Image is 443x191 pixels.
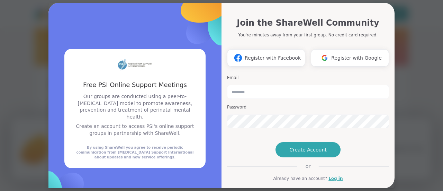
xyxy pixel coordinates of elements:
[118,57,152,72] img: partner logo
[73,145,197,160] div: By using ShareWell you agree to receive periodic communication from [MEDICAL_DATA] Support Intern...
[238,32,378,38] p: You're minutes away from your first group. No credit card required.
[73,123,197,137] p: Create an account to access PSI's online support groups in partnership with ShareWell.
[73,93,197,120] p: Our groups are conducted using a peer-to-[MEDICAL_DATA] model to promote awareness, prevention an...
[331,54,382,62] span: Register with Google
[237,17,379,29] h1: Join the ShareWell Community
[311,49,389,67] button: Register with Google
[289,146,327,153] span: Create Account
[232,51,245,64] img: ShareWell Logomark
[328,175,343,182] a: Log in
[227,49,305,67] button: Register with Facebook
[245,54,301,62] span: Register with Facebook
[273,175,327,182] span: Already have an account?
[227,104,389,110] h3: Password
[73,80,197,89] h3: Free PSI Online Support Meetings
[227,75,389,81] h3: Email
[318,51,331,64] img: ShareWell Logomark
[297,163,319,170] span: or
[275,142,341,157] button: Create Account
